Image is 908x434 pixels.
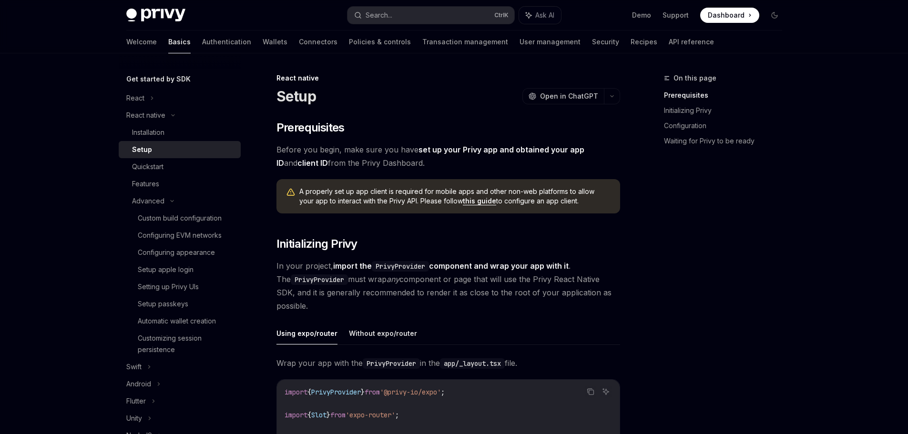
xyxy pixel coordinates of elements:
[441,388,445,396] span: ;
[119,158,241,175] a: Quickstart
[138,315,216,327] div: Automatic wallet creation
[673,72,716,84] span: On this page
[366,10,392,21] div: Search...
[663,10,689,20] a: Support
[126,361,142,373] div: Swift
[126,378,151,390] div: Android
[119,227,241,244] a: Configuring EVM networks
[276,88,316,105] h1: Setup
[708,10,745,20] span: Dashboard
[349,322,417,344] button: Without expo/router
[307,411,311,419] span: {
[333,261,569,271] strong: import the component and wrap your app with it
[440,358,505,369] code: app/_layout.tsx
[138,247,215,258] div: Configuring appearance
[119,124,241,141] a: Installation
[631,30,657,53] a: Recipes
[330,411,346,419] span: from
[126,9,185,22] img: dark logo
[664,118,790,133] a: Configuration
[276,145,584,168] a: set up your Privy app and obtained your app ID
[132,144,152,155] div: Setup
[520,30,581,53] a: User management
[119,261,241,278] a: Setup apple login
[346,411,395,419] span: 'expo-router'
[138,298,188,310] div: Setup passkeys
[263,30,287,53] a: Wallets
[119,244,241,261] a: Configuring appearance
[276,356,620,370] span: Wrap your app with the in the file.
[700,8,759,23] a: Dashboard
[535,10,554,20] span: Ask AI
[138,281,199,293] div: Setting up Privy UIs
[132,127,164,138] div: Installation
[119,330,241,358] a: Customizing session persistence
[119,295,241,313] a: Setup passkeys
[395,411,399,419] span: ;
[347,7,514,24] button: Search...CtrlK
[632,10,651,20] a: Demo
[297,158,328,168] a: client ID
[276,236,357,252] span: Initializing Privy
[372,261,429,272] code: PrivyProvider
[299,187,611,206] span: A properly set up app client is required for mobile apps and other non-web platforms to allow you...
[540,91,598,101] span: Open in ChatGPT
[138,230,222,241] div: Configuring EVM networks
[132,195,164,207] div: Advanced
[463,197,496,205] a: this guide
[291,274,348,285] code: PrivyProvider
[365,388,380,396] span: from
[584,385,597,398] button: Copy the contents from the code block
[311,388,361,396] span: PrivyProvider
[276,120,345,135] span: Prerequisites
[138,264,194,275] div: Setup apple login
[307,388,311,396] span: {
[168,30,191,53] a: Basics
[132,178,159,190] div: Features
[126,110,165,121] div: React native
[126,30,157,53] a: Welcome
[276,73,620,83] div: React native
[119,313,241,330] a: Automatic wallet creation
[767,8,782,23] button: Toggle dark mode
[276,259,620,313] span: In your project, . The must wrap component or page that will use the Privy React Native SDK, and ...
[664,133,790,149] a: Waiting for Privy to be ready
[138,212,222,224] div: Custom build configuration
[326,411,330,419] span: }
[276,143,620,170] span: Before you begin, make sure you have and from the Privy Dashboard.
[494,11,509,19] span: Ctrl K
[126,413,142,424] div: Unity
[132,161,163,172] div: Quickstart
[119,141,241,158] a: Setup
[664,88,790,103] a: Prerequisites
[138,333,235,355] div: Customizing session persistence
[276,322,337,344] button: Using expo/router
[363,358,420,369] code: PrivyProvider
[522,88,604,104] button: Open in ChatGPT
[119,278,241,295] a: Setting up Privy UIs
[126,73,191,85] h5: Get started by SDK
[126,395,146,407] div: Flutter
[519,7,561,24] button: Ask AI
[361,388,365,396] span: }
[299,30,337,53] a: Connectors
[202,30,251,53] a: Authentication
[285,411,307,419] span: import
[387,274,399,284] em: any
[592,30,619,53] a: Security
[422,30,508,53] a: Transaction management
[285,388,307,396] span: import
[311,411,326,419] span: Slot
[286,188,296,197] svg: Warning
[600,385,612,398] button: Ask AI
[119,175,241,192] a: Features
[664,103,790,118] a: Initializing Privy
[380,388,441,396] span: '@privy-io/expo'
[669,30,714,53] a: API reference
[126,92,144,104] div: React
[119,210,241,227] a: Custom build configuration
[349,30,411,53] a: Policies & controls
